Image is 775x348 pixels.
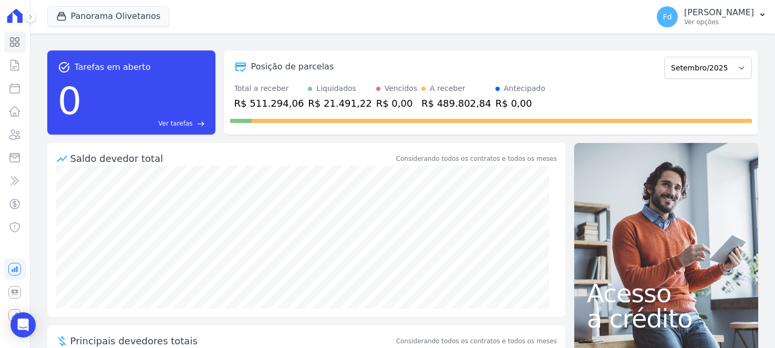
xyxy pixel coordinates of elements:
p: Ver opções [684,18,754,26]
p: [PERSON_NAME] [684,7,754,18]
span: east [197,120,205,128]
span: Tarefas em aberto [75,61,151,74]
div: R$ 0,00 [376,96,417,110]
div: R$ 21.491,22 [308,96,371,110]
div: Considerando todos os contratos e todos os meses [396,154,557,163]
span: Fd [663,13,672,21]
div: 0 [58,74,82,128]
span: Principais devedores totais [70,334,394,348]
div: R$ 0,00 [495,96,545,110]
a: Ver tarefas east [86,119,204,128]
div: Antecipado [504,83,545,94]
div: Total a receber [234,83,304,94]
span: a crédito [587,306,746,331]
div: Open Intercom Messenger [11,312,36,337]
button: Fd [PERSON_NAME] Ver opções [648,2,775,32]
span: Ver tarefas [158,119,192,128]
span: Considerando todos os contratos e todos os meses [396,336,557,346]
div: Vencidos [385,83,417,94]
div: Posição de parcelas [251,60,334,73]
div: Saldo devedor total [70,151,394,166]
button: Panorama Olivetanos [47,6,170,26]
span: Acesso [587,281,746,306]
div: Liquidados [316,83,356,94]
div: R$ 511.294,06 [234,96,304,110]
div: R$ 489.802,84 [421,96,491,110]
div: A receber [430,83,466,94]
span: task_alt [58,61,70,74]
